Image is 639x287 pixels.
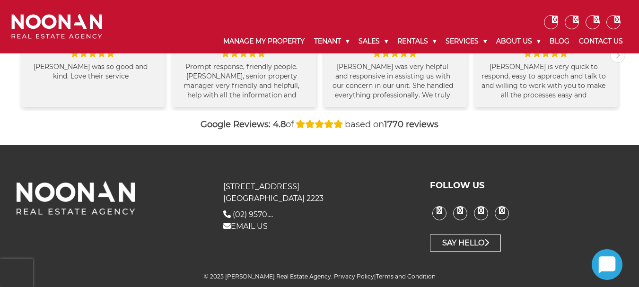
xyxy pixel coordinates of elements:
a: Contact Us [574,29,628,53]
a: Say Hello [430,235,501,252]
div: [PERSON_NAME] was very helpful and responsive in assisting us with our concern in our unit. She h... [331,62,460,100]
strong: Google Reviews: [201,119,271,130]
a: Privacy Policy [334,273,374,280]
div: [PERSON_NAME] is very quick to respond, easy to approach and talk to and willing to work with you... [481,62,611,100]
strong: 1770 reviews [384,119,438,130]
img: Noonan Real Estate Agency [11,14,102,39]
a: Services [441,29,491,53]
a: About Us [491,29,545,53]
strong: 4.8 [273,119,286,130]
a: Manage My Property [219,29,309,53]
a: Sales [354,29,393,53]
a: EMAIL US [223,222,268,231]
a: Tenant [309,29,354,53]
span: | [334,273,436,280]
span: of [273,119,294,130]
p: [STREET_ADDRESS] [GEOGRAPHIC_DATA] 2223 [223,181,416,204]
a: Click to reveal phone number [233,210,273,219]
span: (02) 9570.... [233,210,273,219]
div: Prompt response, friendly people. [PERSON_NAME], senior property manager very friendly and helpfu... [179,62,308,100]
div: Next review [611,48,625,62]
a: Rentals [393,29,441,53]
span: © 2025 [PERSON_NAME] Real Estate Agency. [204,273,333,280]
h3: FOLLOW US [430,181,622,191]
div: [PERSON_NAME] was so good and kind. Love their service [28,62,158,100]
a: Terms and Condition [376,273,436,280]
a: Blog [545,29,574,53]
span: based on [345,119,438,130]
